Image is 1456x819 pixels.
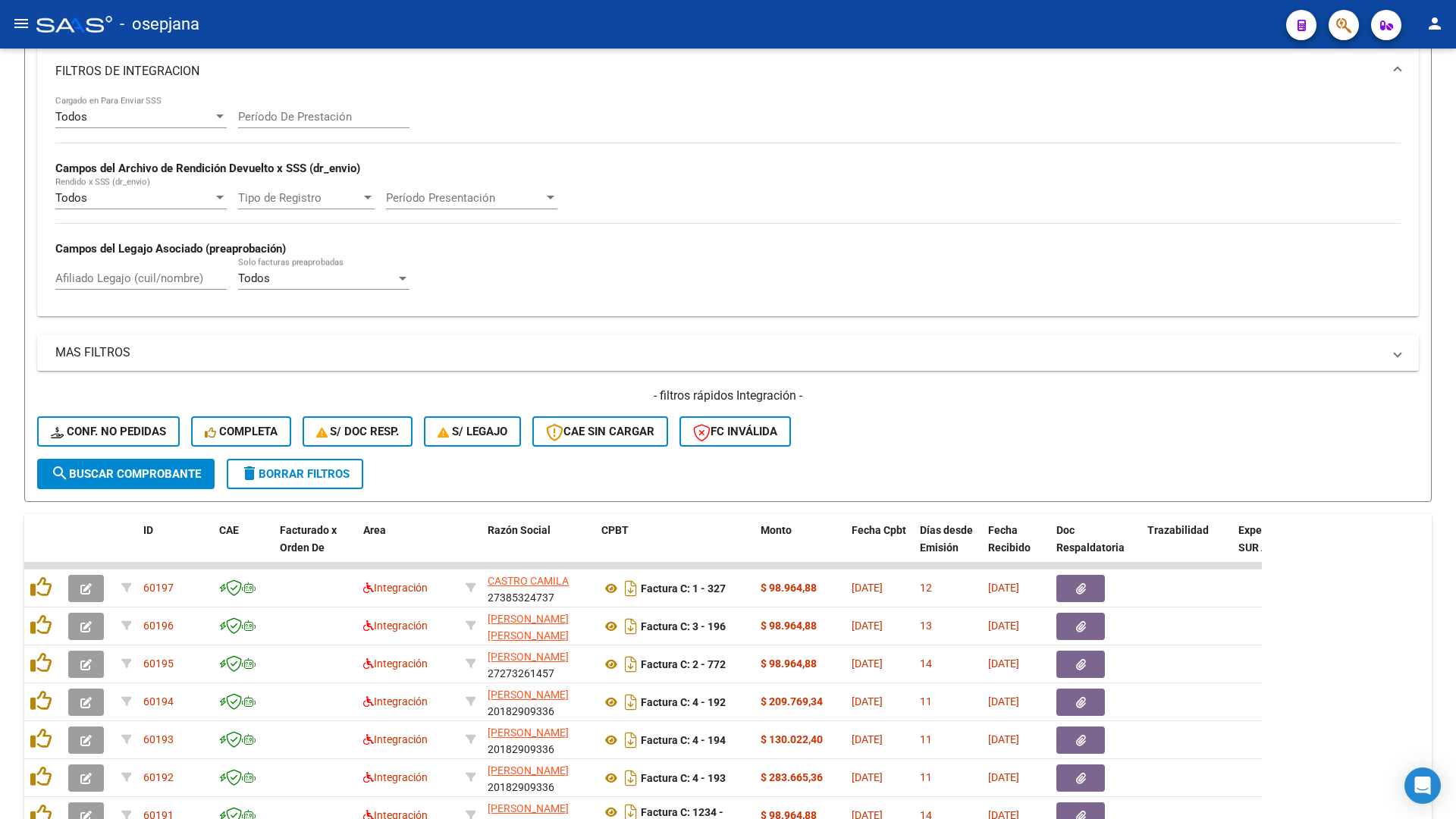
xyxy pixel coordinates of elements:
[988,582,1019,594] span: [DATE]
[920,620,932,632] span: 13
[1056,524,1125,554] span: Doc Respaldatoria
[240,464,259,482] mat-icon: delete
[357,514,460,581] datatable-header-cell: Area
[693,425,777,438] span: FC Inválida
[137,514,213,581] datatable-header-cell: ID
[219,524,239,536] span: CAE
[641,620,726,632] strong: Factura C: 3 - 196
[621,614,641,639] i: Descargar documento
[988,620,1019,632] span: [DATE]
[488,726,569,739] span: [PERSON_NAME]
[143,582,174,594] span: 60197
[227,459,363,489] button: Borrar Filtros
[274,514,357,581] datatable-header-cell: Facturado x Orden De
[601,524,629,536] span: CPBT
[488,724,589,756] div: 20182909336
[621,652,641,676] i: Descargar documento
[143,657,174,670] span: 60195
[846,514,914,581] datatable-header-cell: Fecha Cpbt
[488,573,589,604] div: 27385324737
[240,467,350,481] span: Borrar Filtros
[1232,514,1316,581] datatable-header-cell: Expediente SUR Asociado
[363,620,428,632] span: Integración
[37,47,1419,96] mat-expansion-panel-header: FILTROS DE INTEGRACION
[982,514,1050,581] datatable-header-cell: Fecha Recibido
[488,651,569,663] span: [PERSON_NAME]
[641,734,726,746] strong: Factura C: 4 - 194
[532,416,668,447] button: CAE SIN CARGAR
[852,620,883,632] span: [DATE]
[679,416,791,447] button: FC Inválida
[1147,524,1209,536] span: Trazabilidad
[488,648,589,680] div: 27273261457
[852,695,883,708] span: [DATE]
[386,191,544,205] span: Período Presentación
[363,582,428,594] span: Integración
[424,416,521,447] button: S/ legajo
[761,524,792,536] span: Monto
[363,695,428,708] span: Integración
[1404,767,1441,804] div: Open Intercom Messenger
[488,575,569,587] span: CASTRO CAMILA
[143,695,174,708] span: 60194
[852,582,883,594] span: [DATE]
[988,771,1019,783] span: [DATE]
[621,576,641,601] i: Descargar documento
[482,514,595,581] datatable-header-cell: Razón Social
[488,764,569,777] span: [PERSON_NAME]
[761,582,817,594] strong: $ 98.964,88
[37,96,1419,316] div: FILTROS DE INTEGRACION
[852,733,883,745] span: [DATE]
[37,388,1419,404] h4: - filtros rápidos Integración -
[51,464,69,482] mat-icon: search
[641,658,726,670] strong: Factura C: 2 - 772
[55,242,286,256] strong: Campos del Legajo Asociado (preaprobación)
[363,771,428,783] span: Integración
[213,514,274,581] datatable-header-cell: CAE
[55,162,360,175] strong: Campos del Archivo de Rendición Devuelto x SSS (dr_envio)
[621,728,641,752] i: Descargar documento
[37,416,180,447] button: Conf. no pedidas
[280,524,337,554] span: Facturado x Orden De
[920,695,932,708] span: 11
[920,657,932,670] span: 14
[761,733,823,745] strong: $ 130.022,40
[920,733,932,745] span: 11
[488,613,569,642] span: [PERSON_NAME] [PERSON_NAME]
[238,191,361,205] span: Tipo de Registro
[55,191,87,205] span: Todos
[191,416,291,447] button: Completa
[143,771,174,783] span: 60192
[316,425,400,438] span: S/ Doc Resp.
[488,524,551,536] span: Razón Social
[641,696,726,708] strong: Factura C: 4 - 192
[920,582,932,594] span: 12
[641,582,726,595] strong: Factura C: 1 - 327
[988,695,1019,708] span: [DATE]
[761,695,823,708] strong: $ 209.769,34
[438,425,507,438] span: S/ legajo
[363,733,428,745] span: Integración
[1050,514,1141,581] datatable-header-cell: Doc Respaldatoria
[363,657,428,670] span: Integración
[546,425,654,438] span: CAE SIN CARGAR
[55,344,1382,361] mat-panel-title: MAS FILTROS
[488,689,569,701] span: [PERSON_NAME]
[852,657,883,670] span: [DATE]
[852,771,883,783] span: [DATE]
[205,425,278,438] span: Completa
[621,690,641,714] i: Descargar documento
[641,772,726,784] strong: Factura C: 4 - 193
[37,334,1419,371] mat-expansion-panel-header: MAS FILTROS
[1141,514,1232,581] datatable-header-cell: Trazabilidad
[755,514,846,581] datatable-header-cell: Monto
[852,524,906,536] span: Fecha Cpbt
[920,524,973,554] span: Días desde Emisión
[12,14,30,33] mat-icon: menu
[55,110,87,124] span: Todos
[988,657,1019,670] span: [DATE]
[143,620,174,632] span: 60196
[143,524,153,536] span: ID
[143,733,174,745] span: 60193
[303,416,413,447] button: S/ Doc Resp.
